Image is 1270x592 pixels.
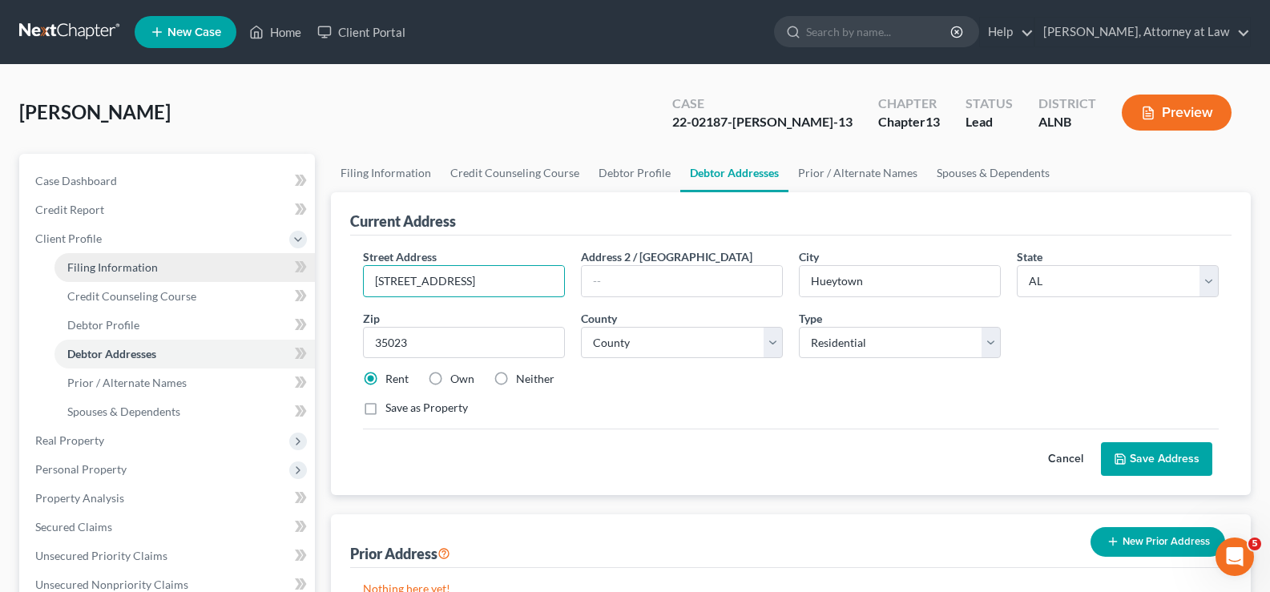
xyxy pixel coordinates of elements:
[966,113,1013,131] div: Lead
[22,542,315,570] a: Unsecured Priority Claims
[788,154,927,192] a: Prior / Alternate Names
[364,266,564,296] input: Enter street address
[22,195,315,224] a: Credit Report
[350,544,450,563] div: Prior Address
[350,211,456,231] div: Current Address
[35,491,124,505] span: Property Analysis
[331,154,441,192] a: Filing Information
[67,405,180,418] span: Spouses & Dependents
[878,113,940,131] div: Chapter
[54,340,315,368] a: Debtor Addresses
[1091,527,1225,557] button: New Prior Address
[927,154,1059,192] a: Spouses & Dependents
[35,433,104,447] span: Real Property
[925,114,940,129] span: 13
[1030,443,1101,475] button: Cancel
[1035,18,1250,46] a: [PERSON_NAME], Attorney at Law
[67,289,196,303] span: Credit Counseling Course
[966,95,1013,113] div: Status
[22,513,315,542] a: Secured Claims
[241,18,309,46] a: Home
[1248,538,1261,550] span: 5
[67,347,156,360] span: Debtor Addresses
[878,95,940,113] div: Chapter
[54,253,315,282] a: Filing Information
[54,368,315,397] a: Prior / Alternate Names
[35,174,117,187] span: Case Dashboard
[1122,95,1232,131] button: Preview
[1101,442,1212,476] button: Save Address
[35,578,188,591] span: Unsecured Nonpriority Claims
[22,167,315,195] a: Case Dashboard
[385,371,409,387] label: Rent
[672,113,853,131] div: 22-02187-[PERSON_NAME]-13
[800,266,1000,296] input: Enter city...
[799,310,822,327] label: Type
[806,17,953,46] input: Search by name...
[19,100,171,123] span: [PERSON_NAME]
[35,520,112,534] span: Secured Claims
[54,282,315,311] a: Credit Counseling Course
[35,232,102,245] span: Client Profile
[54,311,315,340] a: Debtor Profile
[589,154,680,192] a: Debtor Profile
[67,318,139,332] span: Debtor Profile
[35,462,127,476] span: Personal Property
[385,400,468,416] label: Save as Property
[67,260,158,274] span: Filing Information
[35,203,104,216] span: Credit Report
[582,266,782,296] input: --
[1038,95,1096,113] div: District
[35,549,167,562] span: Unsecured Priority Claims
[581,312,617,325] span: County
[516,371,554,387] label: Neither
[363,250,437,264] span: Street Address
[54,397,315,426] a: Spouses & Dependents
[1216,538,1254,576] iframe: Intercom live chat
[441,154,589,192] a: Credit Counseling Course
[309,18,413,46] a: Client Portal
[799,250,819,264] span: City
[450,371,474,387] label: Own
[363,312,380,325] span: Zip
[672,95,853,113] div: Case
[1017,250,1042,264] span: State
[581,248,752,265] label: Address 2 / [GEOGRAPHIC_DATA]
[363,327,565,359] input: XXXXX
[980,18,1034,46] a: Help
[67,376,187,389] span: Prior / Alternate Names
[680,154,788,192] a: Debtor Addresses
[22,484,315,513] a: Property Analysis
[167,26,221,38] span: New Case
[1038,113,1096,131] div: ALNB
